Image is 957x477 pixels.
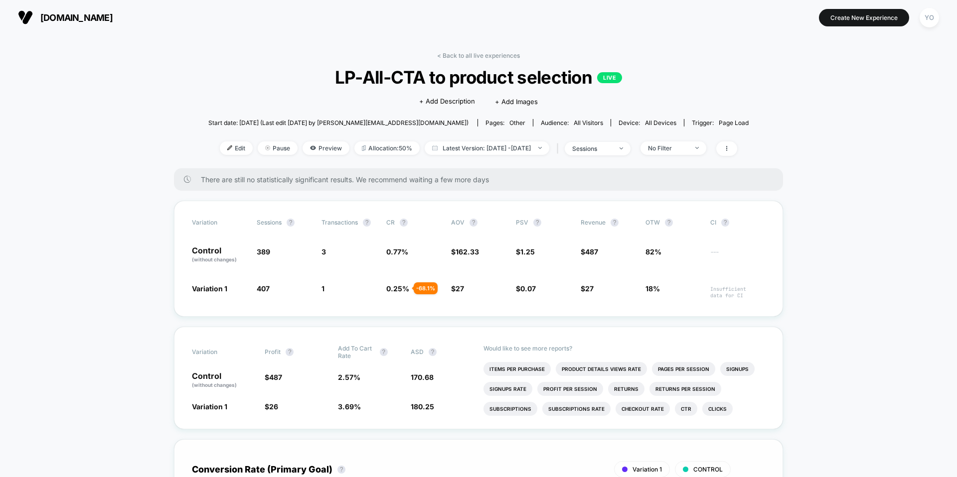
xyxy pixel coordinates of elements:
span: Insufficient data for CI [710,286,765,299]
span: 170.68 [411,373,434,381]
img: end [620,147,623,149]
div: YO [920,8,939,27]
div: Trigger: [692,119,749,126]
button: [DOMAIN_NAME] [15,9,116,25]
span: Start date: [DATE] (Last edit [DATE] by [PERSON_NAME][EMAIL_ADDRESS][DOMAIN_NAME]) [208,119,469,126]
span: Variation [192,219,247,227]
button: ? [470,219,478,227]
div: - 68.1 % [414,282,438,294]
span: Pause [258,141,298,155]
div: No Filter [648,144,688,152]
span: 1 [321,284,324,293]
span: Variation [192,345,247,359]
span: | [554,141,565,156]
span: Device: [611,119,684,126]
span: 2.57 % [338,373,360,381]
span: $ [265,402,278,411]
span: [DOMAIN_NAME] [40,12,113,23]
button: ? [363,219,371,227]
p: Would like to see more reports? [483,345,765,352]
span: Latest Version: [DATE] - [DATE] [425,141,549,155]
span: 3 [321,247,326,256]
li: Subscriptions Rate [542,402,611,416]
button: ? [721,219,729,227]
span: Variation 1 [633,466,662,473]
button: ? [533,219,541,227]
span: 487 [269,373,282,381]
button: ? [400,219,408,227]
li: Pages Per Session [652,362,715,376]
span: $ [451,284,464,293]
span: There are still no statistically significant results. We recommend waiting a few more days [201,175,763,184]
li: Signups Rate [483,382,532,396]
img: rebalance [362,145,366,151]
span: 389 [257,247,270,256]
button: ? [380,348,388,356]
span: Sessions [257,219,282,226]
span: --- [710,249,765,263]
span: 487 [585,247,598,256]
span: 26 [269,402,278,411]
span: OTW [645,219,700,227]
img: end [695,147,699,149]
div: Pages: [485,119,525,126]
span: Allocation: 50% [354,141,420,155]
span: other [509,119,525,126]
img: end [265,145,270,150]
img: edit [227,145,232,150]
li: Returns Per Session [649,382,721,396]
span: (without changes) [192,382,237,388]
li: Signups [720,362,755,376]
span: $ [516,247,535,256]
span: 180.25 [411,402,434,411]
button: ? [611,219,619,227]
span: Edit [220,141,253,155]
span: 162.33 [456,247,479,256]
button: ? [286,348,294,356]
span: ASD [411,348,424,356]
button: ? [337,466,345,474]
div: sessions [572,145,612,152]
span: $ [581,284,594,293]
button: ? [287,219,295,227]
span: PSV [516,219,528,226]
li: Items Per Purchase [483,362,551,376]
span: $ [265,373,282,381]
span: 27 [456,284,464,293]
span: + Add Images [495,98,538,106]
span: 1.25 [520,247,535,256]
span: Page Load [719,119,749,126]
li: Checkout Rate [616,402,670,416]
span: Profit [265,348,281,356]
button: Create New Experience [819,9,909,26]
a: < Back to all live experiences [437,52,520,59]
span: All Visitors [574,119,603,126]
span: all devices [645,119,676,126]
span: 3.69 % [338,402,361,411]
span: 0.25 % [386,284,409,293]
span: $ [516,284,536,293]
span: 0.77 % [386,247,408,256]
span: Preview [303,141,349,155]
button: ? [665,219,673,227]
li: Product Details Views Rate [556,362,647,376]
span: AOV [451,219,465,226]
span: 407 [257,284,270,293]
span: (without changes) [192,256,237,262]
span: 27 [585,284,594,293]
span: $ [451,247,479,256]
div: Audience: [541,119,603,126]
span: 0.07 [520,284,536,293]
span: Revenue [581,219,606,226]
li: Subscriptions [483,402,537,416]
span: CR [386,219,395,226]
li: Ctr [675,402,697,416]
span: 82% [645,247,661,256]
span: CONTROL [693,466,723,473]
button: YO [917,7,942,28]
img: calendar [432,145,438,150]
button: ? [429,348,437,356]
li: Returns [608,382,644,396]
img: end [538,147,542,149]
li: Clicks [702,402,733,416]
